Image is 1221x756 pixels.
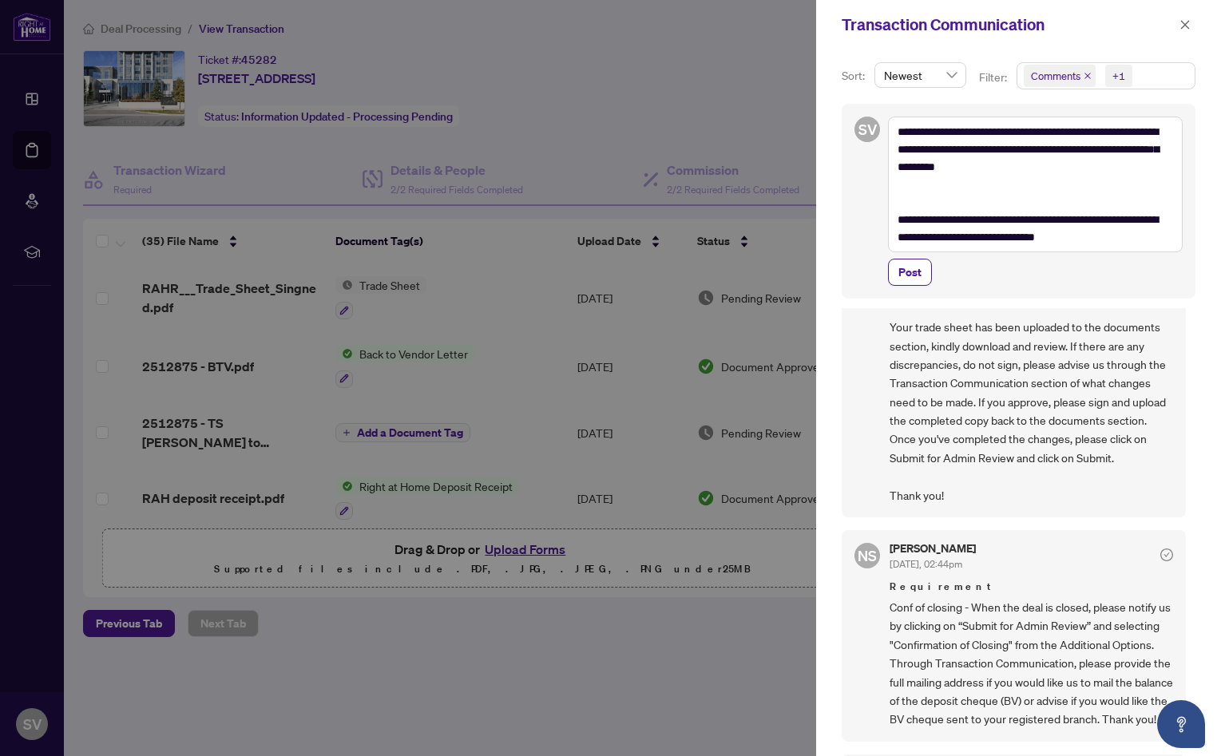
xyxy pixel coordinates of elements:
[1031,68,1080,84] span: Comments
[1084,72,1092,80] span: close
[1160,548,1173,561] span: check-circle
[890,280,1173,505] span: Hi [PERSON_NAME], Your trade sheet has been uploaded to the documents section, kindly download an...
[842,13,1175,37] div: Transaction Communication
[1112,68,1125,84] div: +1
[890,579,1173,595] span: Requirement
[979,69,1009,86] p: Filter:
[898,259,922,285] span: Post
[858,544,877,567] span: NS
[1157,700,1205,748] button: Open asap
[1024,65,1096,87] span: Comments
[884,63,957,87] span: Newest
[890,543,976,554] h5: [PERSON_NAME]
[888,259,932,286] button: Post
[842,67,868,85] p: Sort:
[858,118,877,141] span: SV
[890,558,962,570] span: [DATE], 02:44pm
[1179,19,1191,30] span: close
[890,598,1173,729] span: Conf of closing - When the deal is closed, please notify us by clicking on “Submit for Admin Revi...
